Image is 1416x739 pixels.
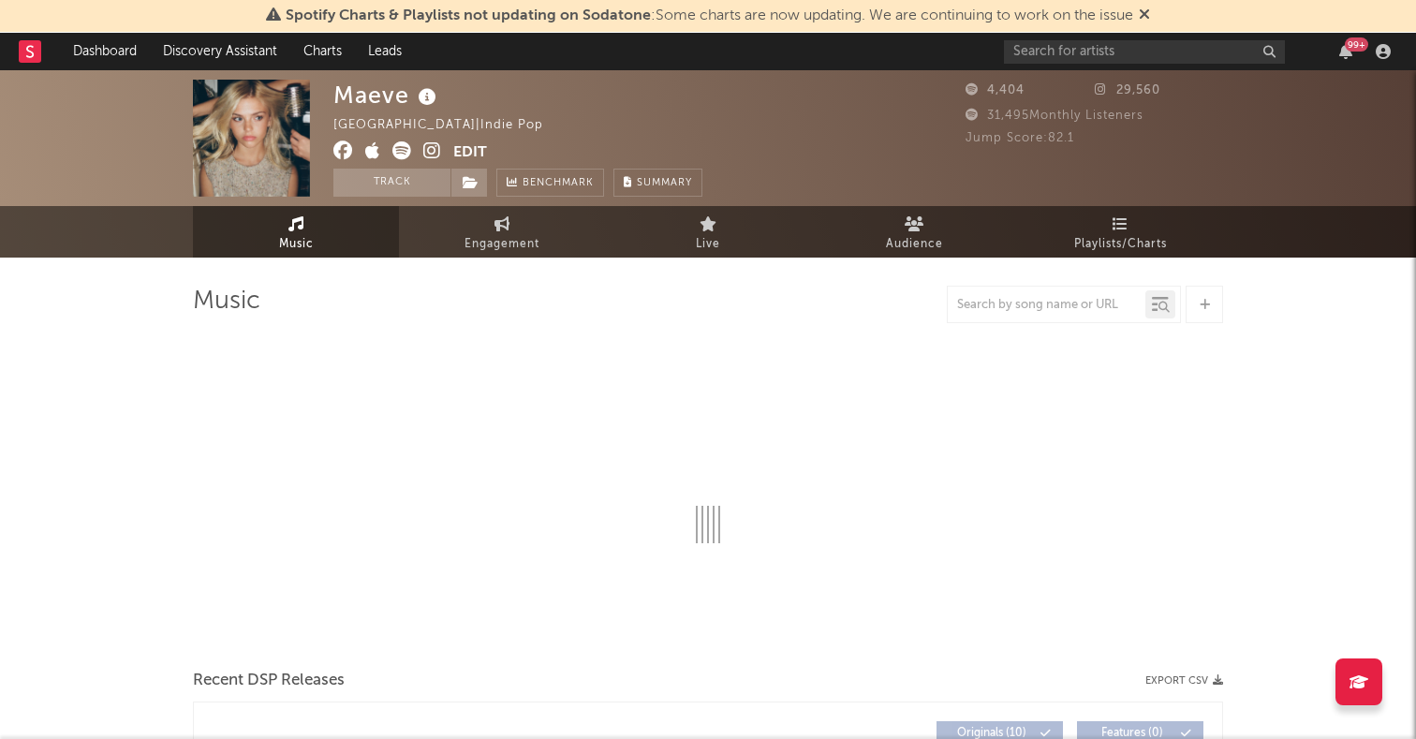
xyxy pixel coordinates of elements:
span: Spotify Charts & Playlists not updating on Sodatone [286,8,651,23]
span: Dismiss [1139,8,1150,23]
button: Edit [453,141,487,165]
a: Discovery Assistant [150,33,290,70]
button: 99+ [1339,44,1352,59]
span: 4,404 [966,84,1025,96]
a: Live [605,206,811,258]
div: Maeve [333,80,441,111]
span: Recent DSP Releases [193,670,345,692]
span: Music [279,233,314,256]
span: 31,495 Monthly Listeners [966,110,1143,122]
a: Engagement [399,206,605,258]
a: Music [193,206,399,258]
a: Charts [290,33,355,70]
a: Playlists/Charts [1017,206,1223,258]
input: Search by song name or URL [948,298,1145,313]
span: : Some charts are now updating. We are continuing to work on the issue [286,8,1133,23]
input: Search for artists [1004,40,1285,64]
span: Live [696,233,720,256]
button: Export CSV [1145,675,1223,687]
button: Summary [613,169,702,197]
span: Jump Score: 82.1 [966,132,1074,144]
span: Playlists/Charts [1074,233,1167,256]
a: Dashboard [60,33,150,70]
span: 29,560 [1095,84,1160,96]
span: Features ( 0 ) [1089,728,1175,739]
a: Leads [355,33,415,70]
span: Originals ( 10 ) [949,728,1035,739]
span: Summary [637,178,692,188]
div: 99 + [1345,37,1368,52]
span: Engagement [465,233,539,256]
button: Track [333,169,450,197]
span: Benchmark [523,172,594,195]
span: Audience [886,233,943,256]
div: [GEOGRAPHIC_DATA] | Indie Pop [333,114,565,137]
a: Audience [811,206,1017,258]
a: Benchmark [496,169,604,197]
